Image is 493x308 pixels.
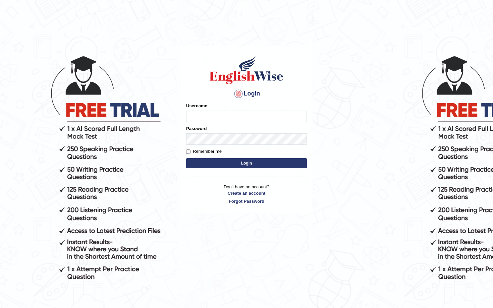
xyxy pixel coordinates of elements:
h4: Login [186,88,307,99]
img: Logo of English Wise sign in for intelligent practice with AI [208,55,285,85]
a: Create an account [186,190,307,196]
a: Forgot Password [186,198,307,204]
label: Password [186,125,207,132]
input: Remember me [186,149,190,154]
label: Username [186,103,207,109]
label: Remember me [186,148,222,155]
button: Login [186,158,307,168]
p: Don't have an account? [186,184,307,204]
